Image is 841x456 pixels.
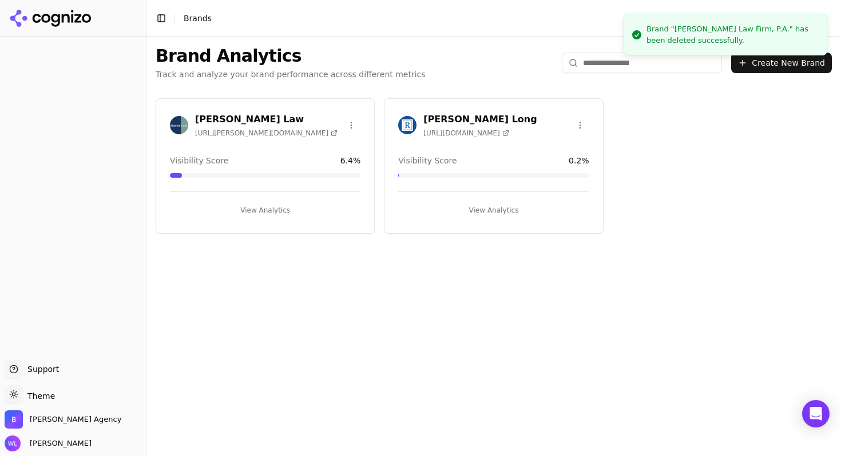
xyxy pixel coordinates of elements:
[170,116,188,134] img: Munley Law
[30,414,121,425] span: Bob Agency
[5,410,23,429] img: Bob Agency
[184,13,212,24] nav: breadcrumb
[23,391,55,401] span: Theme
[398,116,416,134] img: Regan Zambri Long
[5,435,21,451] img: Wendy Lindars
[340,155,361,166] span: 6.4 %
[170,201,360,219] button: View Analytics
[156,46,426,66] h1: Brand Analytics
[423,113,537,126] h3: [PERSON_NAME] Long
[156,69,426,80] p: Track and analyze your brand performance across different metrics
[23,363,59,375] span: Support
[802,400,830,427] div: Open Intercom Messenger
[195,113,338,126] h3: [PERSON_NAME] Law
[731,53,832,73] button: Create New Brand
[5,410,121,429] button: Open organization switcher
[398,201,589,219] button: View Analytics
[569,155,589,166] span: 0.2 %
[5,435,92,451] button: Open user button
[25,438,92,449] span: [PERSON_NAME]
[423,129,509,138] span: [URL][DOMAIN_NAME]
[646,23,818,46] div: Brand "[PERSON_NAME] Law Firm, P.A." has been deleted successfully.
[195,129,338,138] span: [URL][PERSON_NAME][DOMAIN_NAME]
[398,155,457,166] span: Visibility Score
[170,155,228,166] span: Visibility Score
[184,14,212,23] span: Brands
